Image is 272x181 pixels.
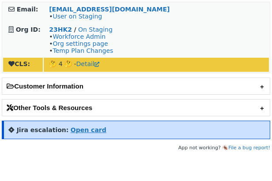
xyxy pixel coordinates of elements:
a: Workforce Admin [53,33,106,40]
a: Org settings page [53,40,108,47]
h2: Customer Information [2,78,270,94]
a: Detail [76,60,99,67]
strong: CLS: [8,60,30,67]
strong: Jira escalation: [17,126,69,133]
a: Temp Plan Changes [53,47,113,54]
strong: Org ID: [16,26,41,33]
strong: / [74,26,76,33]
a: User on Staging [53,13,102,20]
a: Open card [71,126,106,133]
strong: Email: [17,6,38,13]
span: • [49,13,102,20]
footer: App not working? 🪳 [2,144,270,152]
h2: Other Tools & Resources [2,100,270,116]
a: File a bug report! [228,145,270,151]
a: 23HK2 [49,26,72,33]
td: 🤔 4 🤔 - [44,58,269,72]
a: On Staging [78,26,113,33]
a: [EMAIL_ADDRESS][DOMAIN_NAME] [49,6,170,13]
span: • • • [49,33,113,54]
